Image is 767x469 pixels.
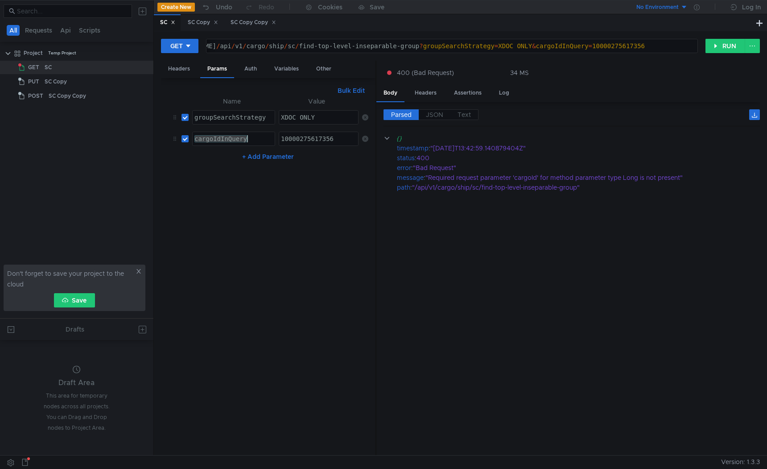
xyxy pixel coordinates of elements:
button: RUN [705,39,745,53]
button: Api [58,25,74,36]
div: Other [309,61,338,77]
div: "[DATE]T13:42:59.140879404Z" [430,143,748,153]
div: SC [160,18,175,27]
th: Value [275,96,359,107]
span: Parsed [391,111,412,119]
span: PUT [28,75,39,88]
div: 400 [416,153,748,163]
div: "/api/v1/cargo/ship/sc/find-top-level-inseparable-group" [412,183,747,192]
div: Cookies [318,2,342,12]
th: Name [189,96,275,107]
button: + Add Parameter [239,151,297,162]
div: Headers [408,85,444,101]
div: SC [45,61,52,74]
div: {} [396,133,747,143]
div: Project [24,46,43,60]
div: SC Copy [45,75,67,88]
div: Redo [259,2,274,12]
div: message [397,173,424,183]
span: Don't forget to save your project to the cloud [7,268,134,290]
span: POST [28,89,43,103]
button: Scripts [76,25,103,36]
div: SC Copy Copy [49,89,86,103]
input: Search... [17,6,127,16]
div: Undo [216,2,232,12]
div: : [397,143,760,153]
div: timestamp [397,143,429,153]
div: Save [370,4,384,10]
div: error [397,163,411,173]
div: Auth [237,61,264,77]
button: Undo [195,0,239,14]
div: : [397,183,760,192]
button: Create New [157,3,195,12]
div: Log [492,85,516,101]
div: Body [376,85,404,102]
div: Variables [267,61,306,77]
div: Params [200,61,234,78]
span: GET [28,61,39,74]
div: SC Copy Copy [231,18,276,27]
button: All [7,25,20,36]
div: path [397,183,410,192]
button: Redo [239,0,280,14]
div: Drafts [66,324,84,335]
span: JSON [426,111,443,119]
div: Assertions [447,85,489,101]
button: Requests [22,25,55,36]
span: Version: 1.3.3 [721,456,760,469]
div: : [397,163,760,173]
div: Headers [161,61,197,77]
div: Log In [742,2,761,12]
div: : [397,153,760,163]
span: Text [458,111,471,119]
div: status [397,153,415,163]
div: "Required request parameter 'cargoId' for method parameter type Long is not present" [425,173,748,183]
div: SC Copy [188,18,218,27]
div: : [397,173,760,183]
button: Save [54,293,95,307]
div: GET [170,41,183,51]
button: Bulk Edit [334,85,368,96]
button: GET [161,39,198,53]
div: Temp Project [48,46,76,60]
div: "Bad Request" [413,163,748,173]
div: 34 MS [510,69,529,77]
div: No Environment [636,3,679,12]
span: 400 (Bad Request) [397,68,454,78]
